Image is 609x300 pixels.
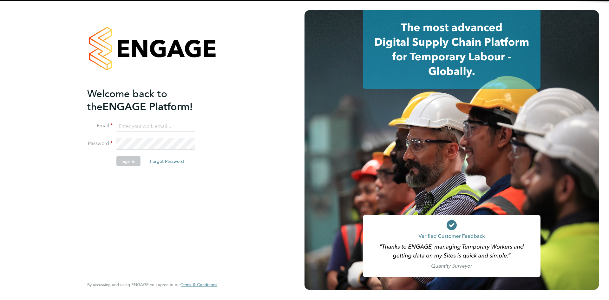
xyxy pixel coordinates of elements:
input: Enter your work email... [116,121,195,132]
a: Terms & Conditions [181,282,217,287]
button: Forgot Password [145,156,189,166]
h2: ENGAGE Platform! [87,87,211,113]
span: By accessing and using ENGAGE you agree to our [87,282,217,287]
span: Welcome back to the [87,87,167,113]
button: Sign In [116,156,141,166]
label: Email [87,123,113,129]
label: Password [87,140,113,147]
